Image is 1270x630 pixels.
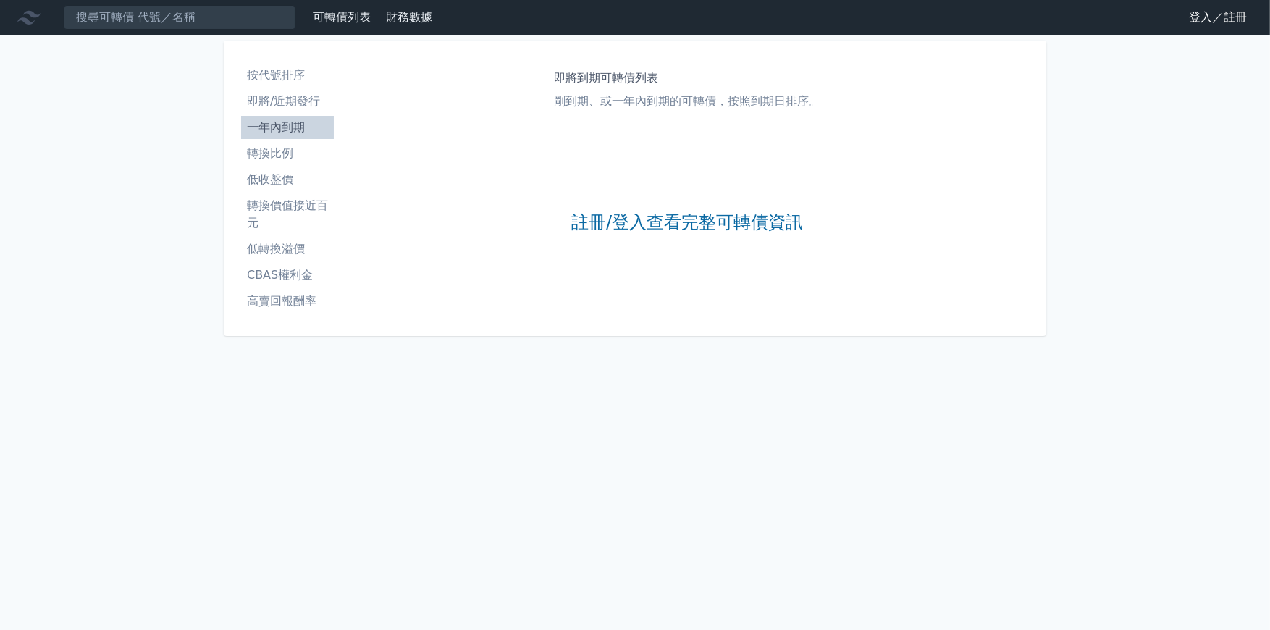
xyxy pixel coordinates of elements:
[241,197,334,232] li: 轉換價值接近百元
[241,145,334,162] li: 轉換比例
[313,10,371,24] a: 可轉債列表
[571,211,803,235] a: 註冊/登入查看完整可轉債資訊
[241,64,334,87] a: 按代號排序
[241,67,334,84] li: 按代號排序
[64,5,295,30] input: 搜尋可轉債 代號／名稱
[241,119,334,136] li: 一年內到期
[241,194,334,235] a: 轉換價值接近百元
[241,238,334,261] a: 低轉換溢價
[386,10,432,24] a: 財務數據
[241,142,334,165] a: 轉換比例
[241,264,334,287] a: CBAS權利金
[1177,6,1258,29] a: 登入／註冊
[241,171,334,188] li: 低收盤價
[241,266,334,284] li: CBAS權利金
[241,290,334,313] a: 高賣回報酬率
[554,93,820,110] p: 剛到期、或一年內到期的可轉債，按照到期日排序。
[241,240,334,258] li: 低轉換溢價
[241,293,334,310] li: 高賣回報酬率
[241,90,334,113] a: 即將/近期發行
[241,93,334,110] li: 即將/近期發行
[241,116,334,139] a: 一年內到期
[241,168,334,191] a: 低收盤價
[554,70,820,87] h1: 即將到期可轉債列表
